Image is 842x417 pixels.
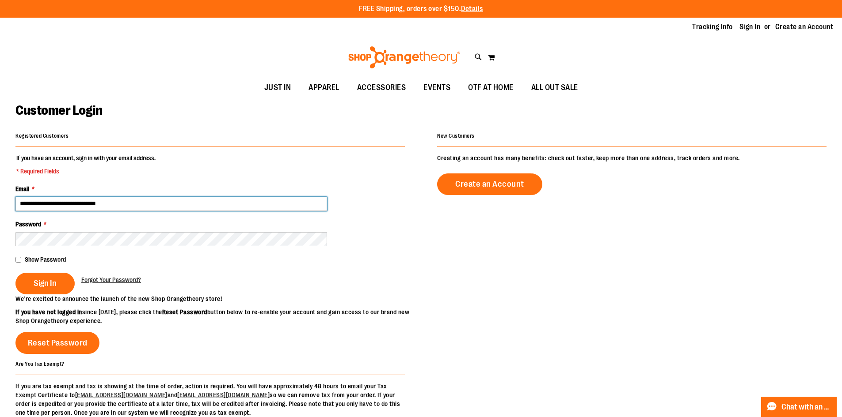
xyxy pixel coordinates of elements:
span: JUST IN [264,78,291,98]
a: Create an Account [775,22,834,32]
span: ALL OUT SALE [531,78,578,98]
p: since [DATE], please click the button below to re-enable your account and gain access to our bran... [15,308,421,325]
a: Reset Password [15,332,99,354]
span: EVENTS [423,78,450,98]
span: Customer Login [15,103,102,118]
strong: Registered Customers [15,133,69,139]
p: We’re excited to announce the launch of the new Shop Orangetheory store! [15,294,421,303]
a: Sign In [739,22,761,32]
a: [EMAIL_ADDRESS][DOMAIN_NAME] [177,391,270,398]
strong: New Customers [437,133,475,139]
button: Sign In [15,273,75,294]
span: APPAREL [309,78,339,98]
span: Create an Account [455,179,524,189]
button: Chat with an Expert [761,397,837,417]
strong: If you have not logged in [15,308,82,316]
a: Forgot Your Password? [81,275,141,284]
a: Create an Account [437,173,542,195]
p: Creating an account has many benefits: check out faster, keep more than one address, track orders... [437,154,827,162]
strong: Reset Password [162,308,207,316]
span: Email [15,185,29,192]
span: Show Password [25,256,66,263]
legend: If you have an account, sign in with your email address. [15,154,156,176]
p: FREE Shipping, orders over $150. [359,4,483,14]
a: Tracking Info [692,22,733,32]
strong: Are You Tax Exempt? [15,361,65,367]
a: Details [461,5,483,13]
span: Forgot Your Password? [81,276,141,283]
span: ACCESSORIES [357,78,406,98]
span: OTF AT HOME [468,78,514,98]
span: Password [15,221,41,228]
span: * Required Fields [16,167,156,176]
span: Chat with an Expert [781,403,831,411]
img: Shop Orangetheory [347,46,461,68]
span: Sign In [34,278,57,288]
span: Reset Password [28,338,88,348]
a: [EMAIL_ADDRESS][DOMAIN_NAME] [75,391,168,398]
p: If you are tax exempt and tax is showing at the time of order, action is required. You will have ... [15,382,405,417]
